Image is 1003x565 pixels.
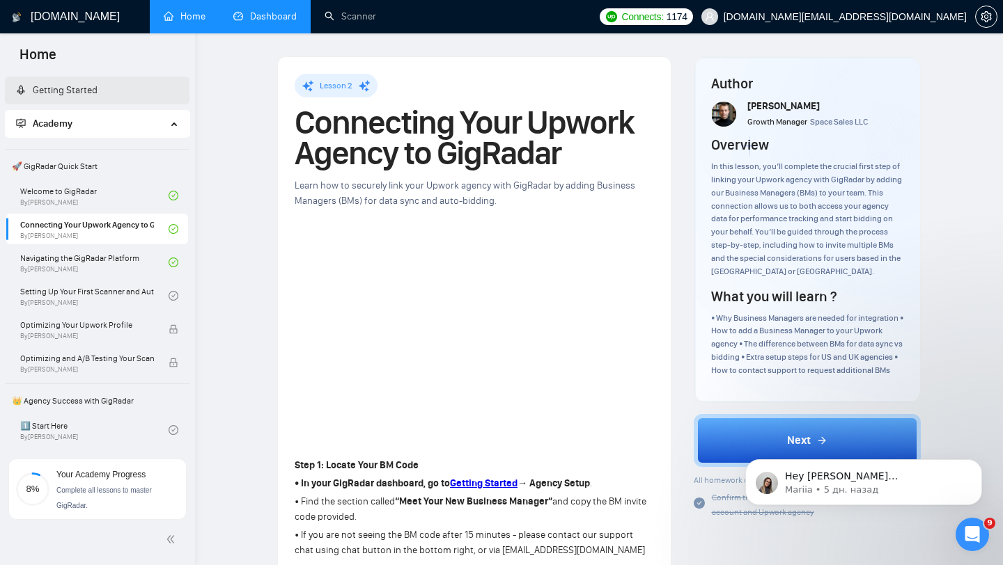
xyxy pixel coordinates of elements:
a: Navigating the GigRadar PlatformBy[PERSON_NAME] [20,247,169,278]
span: Lesson 2 [320,81,352,90]
span: user [705,12,715,22]
iframe: Intercom live chat [956,518,989,551]
img: upwork-logo.png [606,11,617,22]
span: Space Sales LLC [810,117,868,127]
button: setting [975,6,997,28]
a: searchScanner [325,10,376,22]
span: setting [976,11,997,22]
span: All homework completed! You can proceed to the next lesson: [694,475,913,485]
span: Academy [16,118,72,129]
span: [PERSON_NAME] [747,100,820,112]
strong: • In your GigRadar dashboard, go to [295,477,450,489]
span: 8% [16,484,49,493]
iframe: Intercom notifications сообщение [724,430,1003,527]
span: By [PERSON_NAME] [20,332,154,340]
span: 👑 Agency Success with GigRadar [6,387,188,415]
a: rocketGetting Started [16,84,98,96]
span: check-circle [169,191,178,200]
span: 1174 [667,9,687,24]
button: Next [694,414,922,467]
span: Growth Manager [747,117,807,127]
p: Message from Mariia, sent 5 дн. назад [61,54,240,66]
span: double-left [166,532,180,546]
span: Complete all lessons to master GigRadar. [56,486,152,509]
strong: “Meet Your New Business Manager” [395,495,552,507]
div: In this lesson, you’ll complete the crucial first step of linking your Upwork agency with GigRada... [711,160,904,278]
strong: Step 1: Locate Your BM Code [295,459,419,471]
span: lock [169,324,178,334]
a: 1️⃣ Start HereBy[PERSON_NAME] [20,415,169,445]
a: Setting Up Your First Scanner and Auto-BidderBy[PERSON_NAME] [20,280,169,311]
span: Optimizing Your Upwork Profile [20,318,154,332]
span: Confirm that the new BM was added to your GigRadar account and Upwork agency [712,493,900,517]
span: Learn how to securely link your Upwork agency with GigRadar by adding Business Managers (BMs) for... [295,180,635,207]
a: homeHome [164,10,205,22]
a: Connecting Your Upwork Agency to GigRadarBy[PERSON_NAME] [20,214,169,244]
span: lock [169,358,178,367]
h1: Connecting Your Upwork Agency to GigRadar [295,107,654,168]
span: Optimizing and A/B Testing Your Scanner for Better Results [20,351,154,365]
p: • Find the section called and copy the BM invite code provided. [295,494,654,525]
span: Home [8,45,68,74]
p: . [295,476,654,491]
img: vlad-t.jpg [712,102,737,127]
span: 9 [984,518,995,529]
h4: Author [711,74,904,93]
span: Academy [33,118,72,129]
strong: → Agency Setup [518,477,590,489]
li: Getting Started [5,77,189,104]
span: check-circle [169,425,178,435]
span: check-circle [694,498,705,509]
a: Getting Started [450,477,518,489]
a: Welcome to GigRadarBy[PERSON_NAME] [20,180,169,211]
span: check-circle [169,291,178,301]
a: dashboardDashboard [233,10,297,22]
span: check-circle [169,224,178,234]
a: setting [975,11,997,22]
span: fund-projection-screen [16,118,26,128]
img: logo [12,6,22,29]
span: Your Academy Progress [56,470,146,479]
span: check-circle [169,257,178,267]
h4: Overview [711,135,769,154]
span: 🚀 GigRadar Quick Start [6,152,188,180]
span: Connects: [621,9,663,24]
span: By [PERSON_NAME] [20,365,154,374]
span: Hey [PERSON_NAME][EMAIL_ADDRESS][DOMAIN_NAME], Looks like your Upwork agency Toggle Agency ran ou... [61,40,240,245]
h4: What you will learn ? [711,287,837,306]
p: • If you are not seeing the BM code after 15 minutes - please contact our support chat using chat... [295,527,654,558]
div: • Why Business Managers are needed for integration • How to add a Business Manager to your Upwork... [711,312,904,377]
